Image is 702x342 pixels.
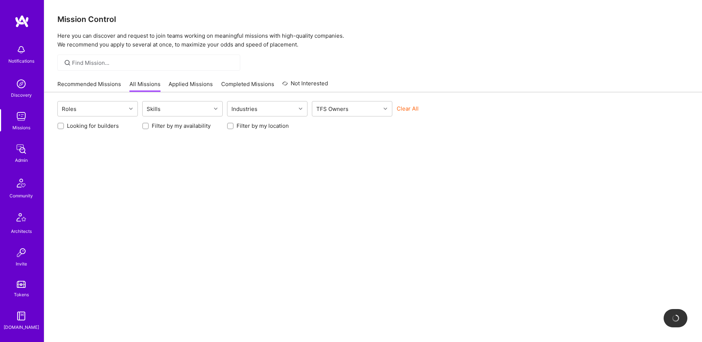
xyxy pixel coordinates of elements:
[384,107,387,111] i: icon Chevron
[152,122,211,130] label: Filter by my availability
[314,104,350,114] div: TFS Owners
[14,291,29,298] div: Tokens
[282,79,328,92] a: Not Interested
[129,107,133,111] i: icon Chevron
[129,80,161,92] a: All Missions
[230,104,259,114] div: Industries
[11,227,32,235] div: Architects
[16,260,27,268] div: Invite
[14,142,29,156] img: admin teamwork
[57,15,689,24] h3: Mission Control
[4,323,39,331] div: [DOMAIN_NAME]
[221,80,274,92] a: Completed Missions
[14,42,29,57] img: bell
[15,156,28,164] div: Admin
[14,77,29,91] img: discovery
[14,109,29,124] img: teamwork
[15,15,29,28] img: logo
[12,124,30,131] div: Missions
[671,313,680,323] img: loading
[169,80,213,92] a: Applied Missions
[60,104,78,114] div: Roles
[67,122,119,130] label: Looking for builders
[63,59,72,67] i: icon SearchGrey
[17,281,26,288] img: tokens
[11,91,32,99] div: Discovery
[299,107,302,111] i: icon Chevron
[145,104,162,114] div: Skills
[14,309,29,323] img: guide book
[57,31,689,49] p: Here you can discover and request to join teams working on meaningful missions with high-quality ...
[397,105,419,112] button: Clear All
[237,122,289,130] label: Filter by my location
[12,210,30,227] img: Architects
[8,57,34,65] div: Notifications
[10,192,33,200] div: Community
[12,174,30,192] img: Community
[57,80,121,92] a: Recommended Missions
[72,59,235,67] input: Find Mission...
[214,107,218,111] i: icon Chevron
[14,245,29,260] img: Invite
